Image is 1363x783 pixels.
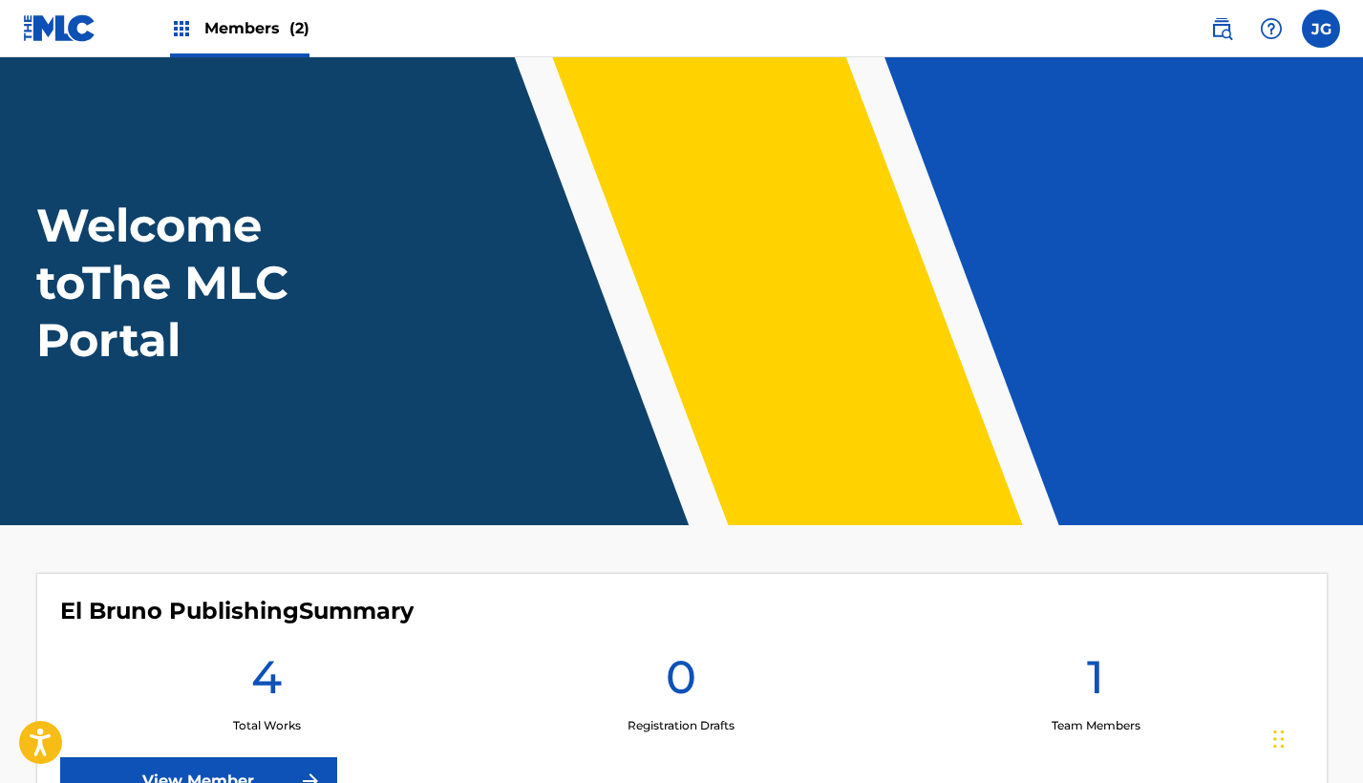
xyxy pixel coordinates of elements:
h1: 0 [666,648,696,717]
p: Total Works [233,717,301,734]
p: Registration Drafts [628,717,735,734]
h1: Welcome to The MLC Portal [36,197,394,369]
span: Members [204,17,309,39]
a: Public Search [1203,10,1241,48]
iframe: Chat Widget [1267,691,1363,783]
img: help [1260,17,1283,40]
img: Top Rightsholders [170,17,193,40]
img: MLC Logo [23,14,96,42]
h1: 4 [251,648,282,717]
p: Team Members [1052,717,1140,734]
div: Help [1252,10,1290,48]
h1: 1 [1087,648,1104,717]
img: search [1210,17,1233,40]
div: User Menu [1302,10,1340,48]
div: Drag [1273,710,1285,768]
h4: El Bruno Publishing [60,597,414,625]
span: (2) [289,19,309,37]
